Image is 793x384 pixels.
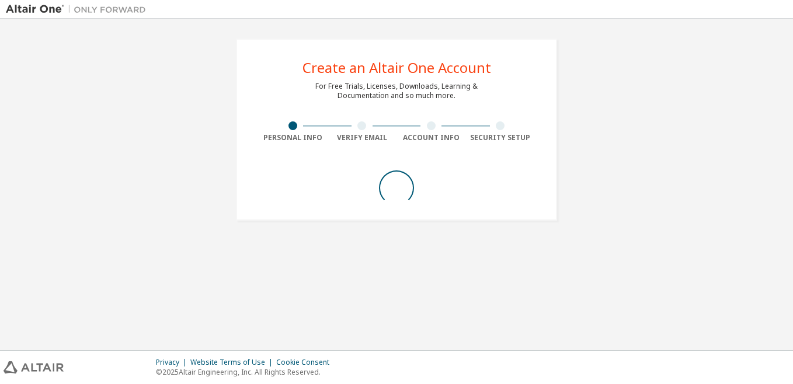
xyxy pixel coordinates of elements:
[156,367,336,377] p: © 2025 Altair Engineering, Inc. All Rights Reserved.
[396,133,466,142] div: Account Info
[190,358,276,367] div: Website Terms of Use
[276,358,336,367] div: Cookie Consent
[466,133,535,142] div: Security Setup
[258,133,328,142] div: Personal Info
[302,61,491,75] div: Create an Altair One Account
[328,133,397,142] div: Verify Email
[315,82,478,100] div: For Free Trials, Licenses, Downloads, Learning & Documentation and so much more.
[6,4,152,15] img: Altair One
[4,361,64,373] img: altair_logo.svg
[156,358,190,367] div: Privacy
